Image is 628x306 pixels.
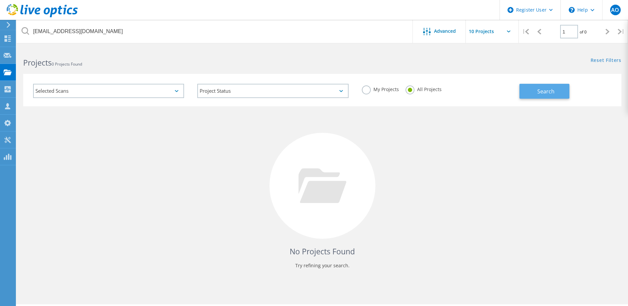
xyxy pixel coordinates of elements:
[569,7,575,13] svg: \n
[406,85,442,92] label: All Projects
[591,58,621,64] a: Reset Filters
[362,85,399,92] label: My Projects
[580,29,587,35] span: of 0
[519,84,569,99] button: Search
[17,20,413,43] input: Search projects by name, owner, ID, company, etc
[197,84,348,98] div: Project Status
[52,61,82,67] span: 0 Projects Found
[611,7,619,13] span: AO
[23,57,52,68] b: Projects
[434,29,456,33] span: Advanced
[7,14,78,19] a: Live Optics Dashboard
[614,20,628,43] div: |
[537,88,555,95] span: Search
[30,246,615,257] h4: No Projects Found
[33,84,184,98] div: Selected Scans
[519,20,532,43] div: |
[30,260,615,271] p: Try refining your search.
